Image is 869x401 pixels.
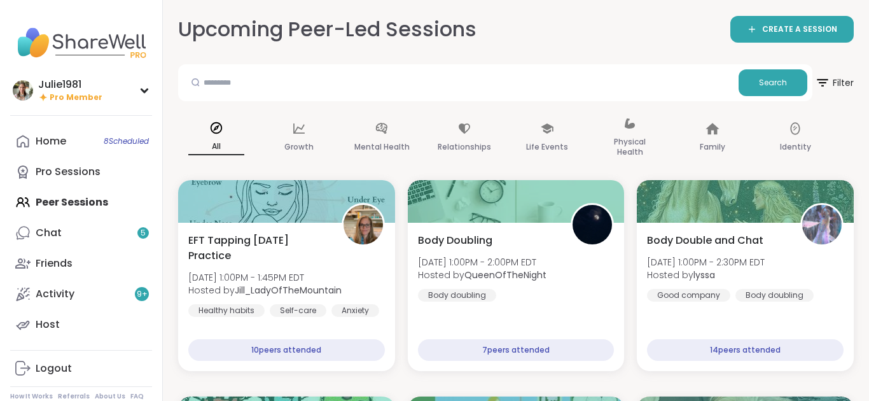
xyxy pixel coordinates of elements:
a: Logout [10,353,152,384]
span: [DATE] 1:00PM - 2:00PM EDT [418,256,546,269]
div: Body doubling [735,289,814,302]
div: 10 peers attended [188,339,385,361]
span: 8 Scheduled [104,136,149,146]
a: About Us [95,392,125,401]
img: ShareWell Nav Logo [10,20,152,65]
p: Identity [780,139,811,155]
div: Body doubling [418,289,496,302]
div: Julie1981 [38,78,102,92]
a: Chat5 [10,218,152,248]
span: [DATE] 1:00PM - 1:45PM EDT [188,271,342,284]
span: Search [759,77,787,88]
img: Jill_LadyOfTheMountain [344,205,383,244]
div: Pro Sessions [36,165,101,179]
div: 7 peers attended [418,339,615,361]
div: 14 peers attended [647,339,844,361]
div: Host [36,318,60,332]
div: Good company [647,289,730,302]
img: QueenOfTheNight [573,205,612,244]
a: FAQ [130,392,144,401]
p: Growth [284,139,314,155]
span: Hosted by [647,269,765,281]
span: Body Double and Chat [647,233,763,248]
a: CREATE A SESSION [730,16,854,43]
a: Home8Scheduled [10,126,152,157]
button: Filter [815,64,854,101]
a: Friends [10,248,152,279]
p: Family [700,139,725,155]
p: Physical Health [602,134,658,160]
span: CREATE A SESSION [762,24,837,35]
a: How It Works [10,392,53,401]
div: Friends [36,257,73,271]
a: Referrals [58,392,90,401]
div: Logout [36,362,72,376]
img: lyssa [802,205,842,244]
div: Home [36,134,66,148]
span: Hosted by [418,269,546,281]
button: Search [739,69,807,96]
b: QueenOfTheNight [464,269,546,281]
span: Body Doubling [418,233,492,248]
span: EFT Tapping [DATE] Practice [188,233,328,264]
b: Jill_LadyOfTheMountain [235,284,342,297]
div: Healthy habits [188,304,265,317]
a: Pro Sessions [10,157,152,187]
p: Mental Health [354,139,410,155]
h2: Upcoming Peer-Led Sessions [178,15,476,44]
div: Chat [36,226,62,240]
p: Relationships [438,139,491,155]
span: Filter [815,67,854,98]
a: Host [10,309,152,340]
span: Pro Member [50,92,102,103]
span: [DATE] 1:00PM - 2:30PM EDT [647,256,765,269]
p: All [188,139,244,155]
span: Hosted by [188,284,342,297]
div: Anxiety [331,304,379,317]
span: 5 [141,228,146,239]
b: lyssa [693,269,715,281]
p: Life Events [526,139,568,155]
div: Self-care [270,304,326,317]
div: Activity [36,287,74,301]
img: Julie1981 [13,80,33,101]
a: Activity9+ [10,279,152,309]
span: 9 + [137,289,148,300]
